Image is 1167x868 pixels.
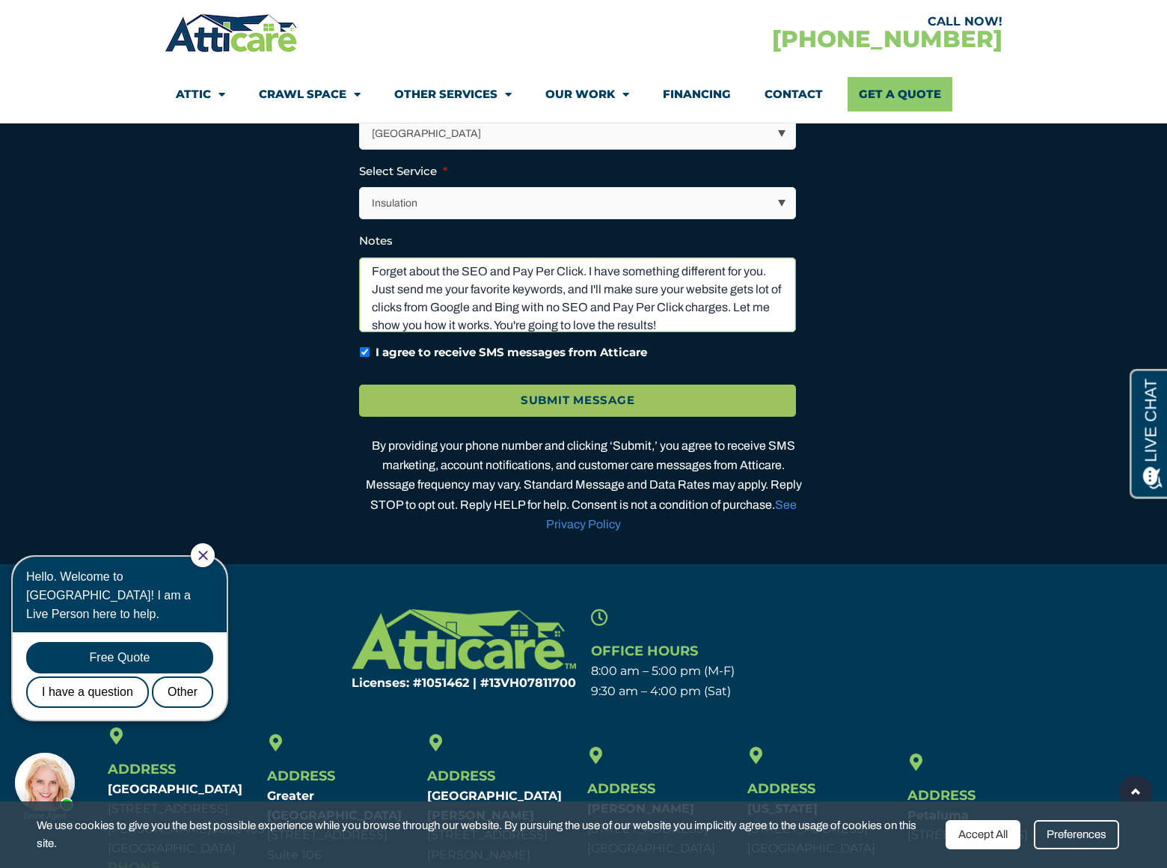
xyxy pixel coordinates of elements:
a: See Privacy Policy [546,498,797,531]
b: Greater [GEOGRAPHIC_DATA] [267,789,402,822]
p: [STREET_ADDRESS] [GEOGRAPHIC_DATA] [587,799,740,858]
div: CALL NOW! [583,16,1002,28]
div: Accept All [946,820,1020,849]
span: We use cookies to give you the best possible experience while you browse through our website. By ... [37,816,934,853]
span: Address [267,768,335,784]
a: Other Services [394,77,512,111]
iframe: Chat Invitation [7,542,247,823]
nav: Menu [176,77,991,111]
input: Submit Message [359,385,796,417]
span: Address [907,787,975,804]
label: Notes [359,233,393,248]
b: [GEOGRAPHIC_DATA][PERSON_NAME] [427,789,562,822]
a: Financing [663,77,731,111]
span: Address [587,780,655,797]
a: Get A Quote [848,77,952,111]
span: Opens a chat window [37,12,121,31]
div: By providing your phone number and clicking ‘Submit,’ you agree to receive SMS marketing, account... [359,436,808,534]
span: Address [427,768,495,784]
label: Select Service [359,164,447,179]
a: Attic [176,77,225,111]
span: Office Hours [591,643,698,659]
label: I agree to receive SMS messages from Atticare [376,344,647,361]
a: Contact [765,77,823,111]
div: Preferences [1034,820,1119,849]
p: 8:00 am – 5:00 pm (M-F) 9:30 am – 4:00 pm (Sat) [591,661,860,701]
h6: Licenses: #1051462 | #13VH078117​00 [308,677,577,689]
a: Crawl Space [259,77,361,111]
a: Our Work [545,77,629,111]
p: [STREET_ADDRESS] [GEOGRAPHIC_DATA] [747,799,900,858]
span: Address [747,780,815,797]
